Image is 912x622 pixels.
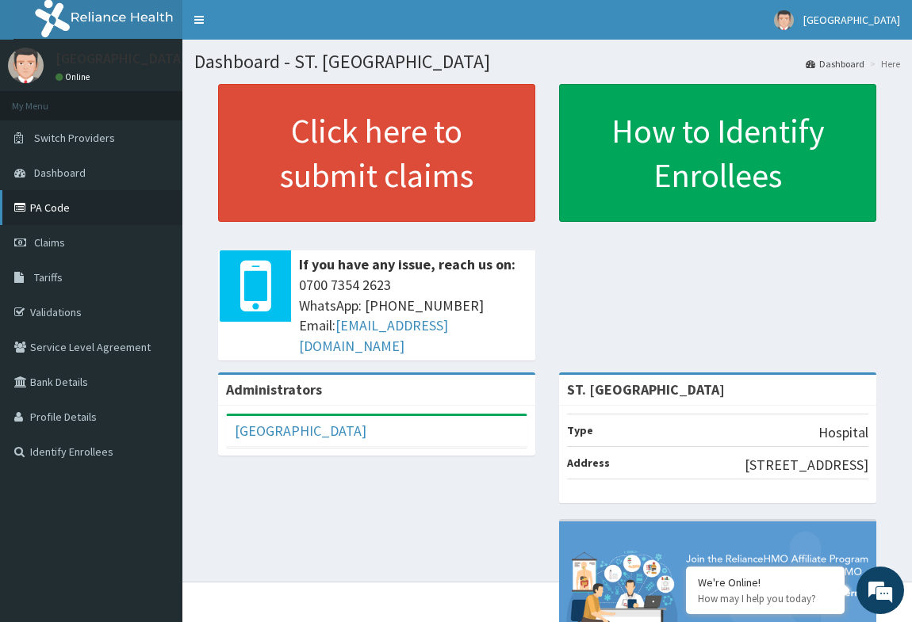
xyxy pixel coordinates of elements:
[698,592,833,605] p: How may I help you today?
[698,575,833,590] div: We're Online!
[34,166,86,180] span: Dashboard
[260,8,298,46] div: Minimize live chat window
[34,131,115,145] span: Switch Providers
[235,422,366,440] a: [GEOGRAPHIC_DATA]
[818,422,868,443] p: Hospital
[29,79,64,119] img: d_794563401_company_1708531726252_794563401
[218,84,535,222] a: Click here to submit claims
[299,255,515,273] b: If you have any issue, reach us on:
[806,57,864,71] a: Dashboard
[803,13,900,27] span: [GEOGRAPHIC_DATA]
[567,423,593,437] b: Type
[774,10,794,30] img: User Image
[226,380,322,399] b: Administrators
[56,71,94,82] a: Online
[299,316,448,355] a: [EMAIL_ADDRESS][DOMAIN_NAME]
[745,455,868,475] p: [STREET_ADDRESS]
[567,456,610,470] b: Address
[8,48,44,83] img: User Image
[8,433,302,488] textarea: Type your message and hit 'Enter'
[567,380,725,399] strong: ST. [GEOGRAPHIC_DATA]
[866,57,900,71] li: Here
[194,52,900,72] h1: Dashboard - ST. [GEOGRAPHIC_DATA]
[92,200,219,360] span: We're online!
[34,235,65,250] span: Claims
[299,275,527,357] span: 0700 7354 2623 WhatsApp: [PHONE_NUMBER] Email:
[34,270,63,284] span: Tariffs
[559,84,876,222] a: How to Identify Enrollees
[56,52,186,66] p: [GEOGRAPHIC_DATA]
[82,89,266,109] div: Chat with us now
